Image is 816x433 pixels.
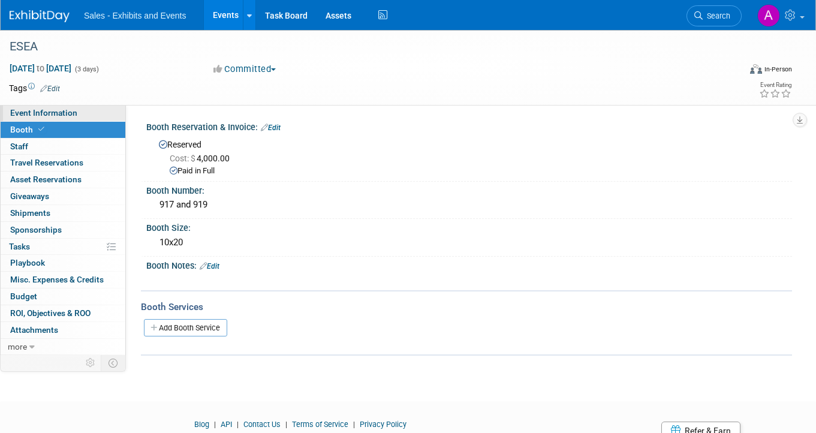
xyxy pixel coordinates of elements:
[10,125,47,134] span: Booth
[35,64,46,73] span: to
[10,158,83,167] span: Travel Reservations
[1,288,125,305] a: Budget
[234,420,242,429] span: |
[200,262,219,270] a: Edit
[40,85,60,93] a: Edit
[84,11,186,20] span: Sales - Exhibits and Events
[1,172,125,188] a: Asset Reservations
[360,420,407,429] a: Privacy Policy
[1,188,125,205] a: Giveaways
[10,291,37,301] span: Budget
[170,154,197,163] span: Cost: $
[350,420,358,429] span: |
[10,142,28,151] span: Staff
[261,124,281,132] a: Edit
[1,305,125,321] a: ROI, Objectives & ROO
[146,182,792,197] div: Booth Number:
[221,420,232,429] a: API
[155,233,783,252] div: 10x20
[8,342,27,351] span: more
[1,255,125,271] a: Playbook
[144,319,227,336] a: Add Booth Service
[146,118,792,134] div: Booth Reservation & Invoice:
[170,166,783,177] div: Paid in Full
[1,272,125,288] a: Misc. Expenses & Credits
[759,82,791,88] div: Event Rating
[292,420,348,429] a: Terms of Service
[1,205,125,221] a: Shipments
[1,222,125,238] a: Sponsorships
[1,155,125,171] a: Travel Reservations
[10,275,104,284] span: Misc. Expenses & Credits
[74,65,99,73] span: (3 days)
[1,322,125,338] a: Attachments
[141,300,792,314] div: Booth Services
[282,420,290,429] span: |
[155,136,783,177] div: Reserved
[1,139,125,155] a: Staff
[194,420,209,429] a: Blog
[170,154,234,163] span: 4,000.00
[764,65,792,74] div: In-Person
[757,4,780,27] img: Alexandra Horne
[155,196,783,214] div: 917 and 919
[9,63,72,74] span: [DATE] [DATE]
[9,82,60,94] td: Tags
[146,219,792,234] div: Booth Size:
[243,420,281,429] a: Contact Us
[10,208,50,218] span: Shipments
[10,10,70,22] img: ExhibitDay
[686,5,742,26] a: Search
[10,108,77,118] span: Event Information
[209,63,281,76] button: Committed
[10,325,58,335] span: Attachments
[1,122,125,138] a: Booth
[38,126,44,133] i: Booth reservation complete
[101,355,126,371] td: Toggle Event Tabs
[80,355,101,371] td: Personalize Event Tab Strip
[703,11,730,20] span: Search
[1,105,125,121] a: Event Information
[1,239,125,255] a: Tasks
[10,175,82,184] span: Asset Reservations
[10,191,49,201] span: Giveaways
[211,420,219,429] span: |
[10,308,91,318] span: ROI, Objectives & ROO
[10,258,45,267] span: Playbook
[5,36,725,58] div: ESEA
[146,257,792,272] div: Booth Notes:
[1,339,125,355] a: more
[9,242,30,251] span: Tasks
[676,62,792,80] div: Event Format
[10,225,62,234] span: Sponsorships
[750,64,762,74] img: Format-Inperson.png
